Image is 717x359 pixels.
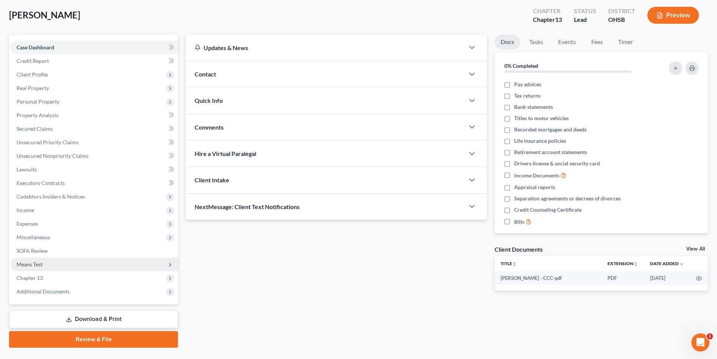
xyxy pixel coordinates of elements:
[679,262,684,266] i: expand_more
[11,149,178,163] a: Unsecured Nonpriority Claims
[514,137,566,145] span: Life insurance policies
[608,15,635,24] div: OHSB
[17,247,48,254] span: SOFA Review
[647,7,699,24] button: Preview
[11,136,178,149] a: Unsecured Priority Claims
[555,16,562,23] span: 13
[11,108,178,122] a: Property Analysis
[514,160,600,167] span: Drivers license & social security card
[514,81,541,88] span: Pay advices
[612,35,639,49] a: Timer
[17,153,88,159] span: Unsecured Nonpriority Claims
[574,15,596,24] div: Lead
[17,207,34,213] span: Income
[195,70,216,78] span: Contact
[608,7,635,15] div: District
[195,124,224,131] span: Comments
[601,271,644,285] td: PDF
[17,85,49,91] span: Real Property
[11,244,178,258] a: SOFA Review
[17,71,48,78] span: Client Profile
[523,35,549,49] a: Tasks
[11,122,178,136] a: Secured Claims
[607,261,638,266] a: Extensionunfold_more
[514,206,582,214] span: Credit Counseling Certificate
[9,331,178,348] a: Review & File
[17,220,38,227] span: Expenses
[17,98,59,105] span: Personal Property
[686,246,705,252] a: View All
[574,7,596,15] div: Status
[514,148,587,156] span: Retirement account statements
[633,262,638,266] i: unfold_more
[17,180,65,186] span: Executory Contracts
[644,271,690,285] td: [DATE]
[504,63,538,69] strong: 0% Completed
[9,310,178,328] a: Download & Print
[514,126,587,133] span: Recorded mortgages and deeds
[11,163,178,176] a: Lawsuits
[533,7,562,15] div: Chapter
[495,271,601,285] td: [PERSON_NAME] - CCC-pdf
[17,166,37,173] span: Lawsuits
[195,97,223,104] span: Quick Info
[17,288,70,295] span: Additional Documents
[11,41,178,54] a: Case Dashboard
[495,245,543,253] div: Client Documents
[514,115,569,122] span: Titles to motor vehicles
[514,92,540,99] span: Tax returns
[17,234,50,240] span: Miscellaneous
[691,333,709,351] iframe: Intercom live chat
[9,9,80,20] span: [PERSON_NAME]
[17,261,43,267] span: Means Test
[17,112,58,118] span: Property Analysis
[17,275,43,281] span: Chapter 13
[707,333,713,339] span: 1
[17,139,79,145] span: Unsecured Priority Claims
[11,176,178,190] a: Executory Contracts
[533,15,562,24] div: Chapter
[17,58,49,64] span: Credit Report
[514,103,553,111] span: Bank statements
[585,35,609,49] a: Fees
[195,203,300,210] span: NextMessage: Client Text Notifications
[552,35,582,49] a: Events
[514,183,555,191] span: Appraisal reports
[495,35,520,49] a: Docs
[17,125,53,132] span: Secured Claims
[17,44,54,50] span: Case Dashboard
[501,261,517,266] a: Titleunfold_more
[17,193,85,200] span: Codebtors Insiders & Notices
[195,44,455,52] div: Updates & News
[514,218,524,226] span: Bills
[650,261,684,266] a: Date Added expand_more
[195,150,256,157] span: Hire a Virtual Paralegal
[195,176,229,183] span: Client Intake
[11,54,178,68] a: Credit Report
[514,172,559,179] span: Income Documents
[514,195,621,202] span: Separation agreements or decrees of divorces
[512,262,517,266] i: unfold_more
